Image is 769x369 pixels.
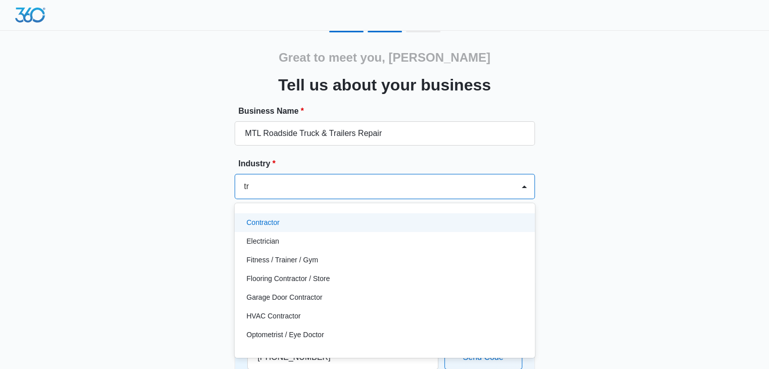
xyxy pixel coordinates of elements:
[247,348,307,359] p: Painting Contractor
[279,49,490,67] h2: Great to meet you, [PERSON_NAME]
[247,236,280,247] p: Electrician
[278,73,491,97] h3: Tell us about your business
[247,217,280,228] p: Contractor
[247,273,330,284] p: Flooring Contractor / Store
[247,330,324,340] p: Optometrist / Eye Doctor
[247,292,323,303] p: Garage Door Contractor
[247,255,319,265] p: Fitness / Trainer / Gym
[247,311,301,321] p: HVAC Contractor
[239,158,539,170] label: Industry
[235,121,535,146] input: e.g. Jane's Plumbing
[239,105,539,117] label: Business Name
